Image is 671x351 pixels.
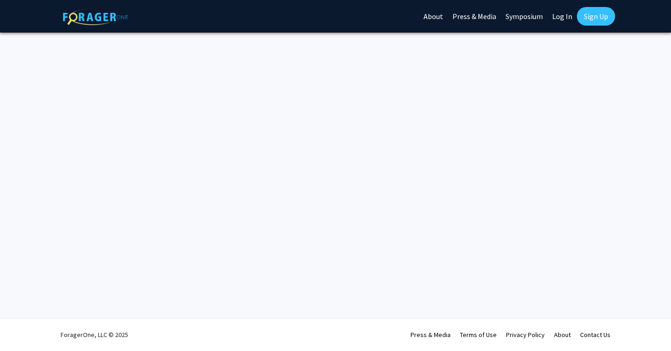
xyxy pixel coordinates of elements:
div: ForagerOne, LLC © 2025 [61,318,128,351]
img: ForagerOne Logo [63,9,128,25]
a: Privacy Policy [506,331,545,339]
a: Terms of Use [460,331,497,339]
a: Sign Up [577,7,615,26]
a: Press & Media [411,331,451,339]
a: Contact Us [580,331,610,339]
a: About [554,331,571,339]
